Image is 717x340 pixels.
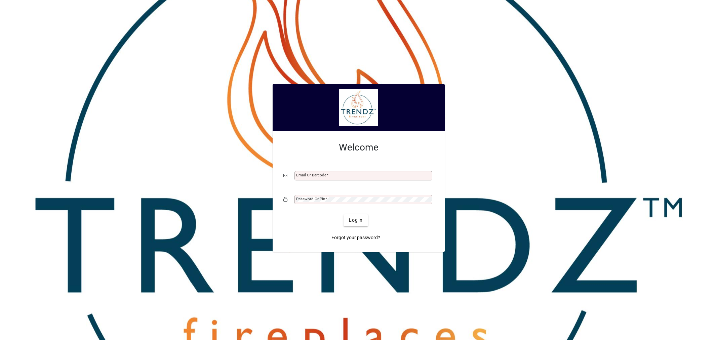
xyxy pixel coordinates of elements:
[349,217,363,224] span: Login
[344,214,368,226] button: Login
[296,173,326,177] mat-label: Email or Barcode
[283,142,434,153] h2: Welcome
[296,197,325,201] mat-label: Password or Pin
[331,234,380,241] span: Forgot your password?
[329,232,383,244] a: Forgot your password?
